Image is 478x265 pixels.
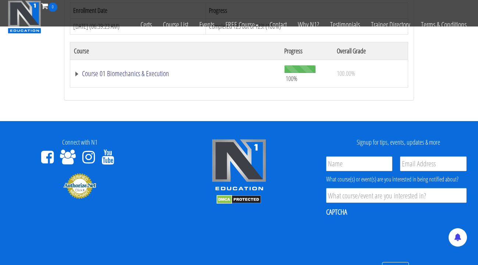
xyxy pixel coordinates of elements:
a: FREE Course [220,12,264,38]
td: 100.00% [333,60,408,87]
img: Authorize.Net Merchant - Click to Verify [63,173,96,199]
a: Trainer Directory [365,12,415,38]
th: Progress [281,42,333,60]
input: What course/event are you interested in? [326,188,467,203]
input: Email Address [400,156,467,171]
a: Terms & Conditions [415,12,472,38]
a: 0 [41,1,57,11]
a: Course List [157,12,194,38]
img: n1-edu-logo [211,139,267,193]
a: Why N1? [292,12,325,38]
a: Certs [135,12,157,38]
a: Course 01 Biomechanics & Execution [74,70,277,77]
div: What course(s) or event(s) are you interested in being notified about? [326,175,467,184]
a: Events [194,12,220,38]
input: Name [326,156,393,171]
a: Testimonials [325,12,365,38]
h4: Connect with N1 [6,139,154,146]
h4: Signup for tips, events, updates & more [324,139,472,146]
a: Contact [264,12,292,38]
iframe: reCAPTCHA [326,222,438,250]
img: DMCA.com Protection Status [217,195,261,204]
label: CAPTCHA [326,207,347,217]
span: 100% [286,74,297,82]
span: 0 [48,3,57,12]
img: n1-education [8,0,41,33]
th: Overall Grade [333,42,408,60]
th: Course [70,42,281,60]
